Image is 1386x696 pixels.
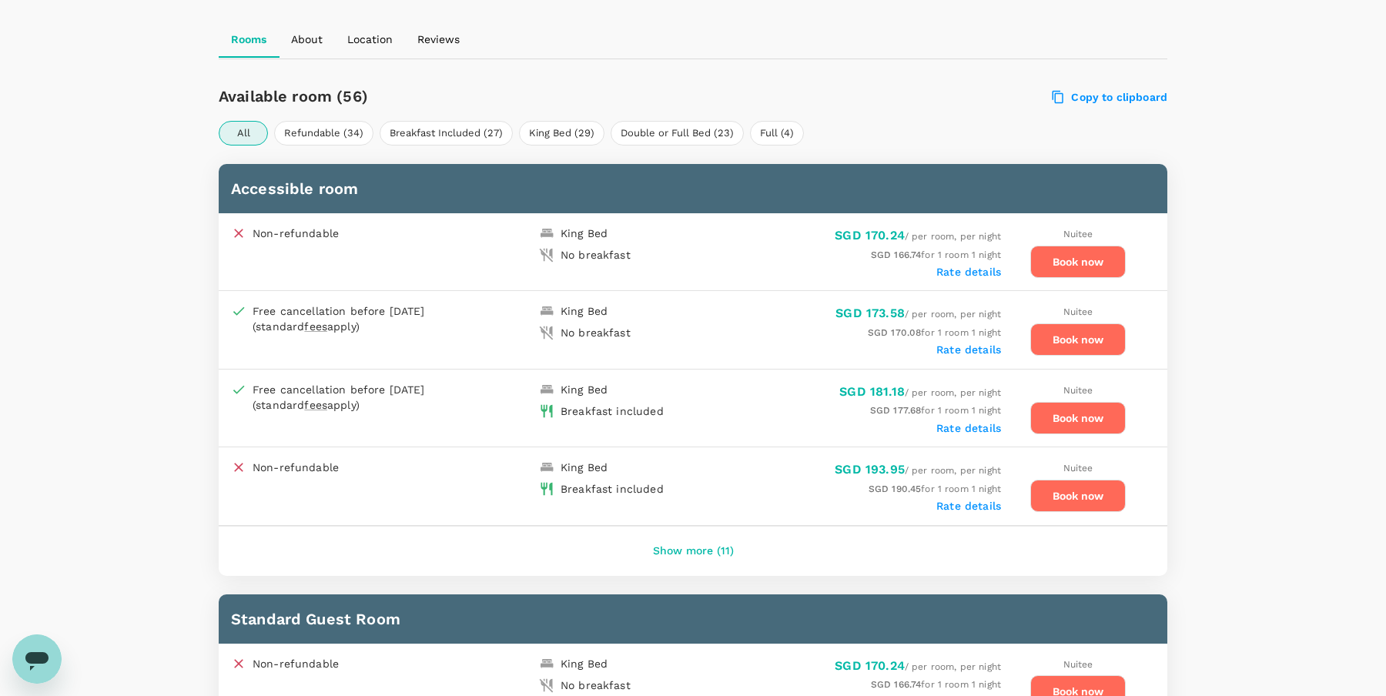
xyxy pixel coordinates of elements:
[304,399,327,411] span: fees
[871,249,1001,260] span: for 1 room 1 night
[219,121,268,146] button: All
[1063,229,1093,239] span: Nuitee
[835,661,1001,672] span: / per room, per night
[1030,323,1126,356] button: Book now
[561,382,608,397] div: King Bed
[835,658,905,673] span: SGD 170.24
[561,656,608,671] div: King Bed
[936,343,1001,356] label: Rate details
[1030,402,1126,434] button: Book now
[231,607,1155,631] h6: Standard Guest Room
[561,303,608,319] div: King Bed
[839,384,905,399] span: SGD 181.18
[219,84,769,109] h6: Available room (56)
[1063,463,1093,473] span: Nuitee
[561,678,631,693] div: No breakfast
[835,309,1001,320] span: / per room, per night
[1030,480,1126,512] button: Book now
[539,460,554,475] img: king-bed-icon
[561,460,608,475] div: King Bed
[417,32,460,47] p: Reviews
[835,462,905,477] span: SGD 193.95
[868,327,1001,338] span: for 1 room 1 night
[835,465,1001,476] span: / per room, per night
[519,121,604,146] button: King Bed (29)
[871,679,922,690] span: SGD 166.74
[304,320,327,333] span: fees
[869,484,1001,494] span: for 1 room 1 night
[1030,246,1126,278] button: Book now
[1063,659,1093,670] span: Nuitee
[253,226,339,241] p: Non-refundable
[12,634,62,684] iframe: Button to launch messaging window
[291,32,323,47] p: About
[253,460,339,475] p: Non-refundable
[870,405,922,416] span: SGD 177.68
[631,533,755,570] button: Show more (11)
[539,303,554,319] img: king-bed-icon
[253,382,460,413] div: Free cancellation before [DATE] (standard apply)
[253,303,460,334] div: Free cancellation before [DATE] (standard apply)
[835,306,905,320] span: SGD 173.58
[231,176,1155,201] h6: Accessible room
[936,422,1001,434] label: Rate details
[1063,306,1093,317] span: Nuitee
[539,382,554,397] img: king-bed-icon
[871,249,922,260] span: SGD 166.74
[835,228,905,243] span: SGD 170.24
[561,226,608,241] div: King Bed
[561,481,664,497] div: Breakfast included
[347,32,393,47] p: Location
[539,226,554,241] img: king-bed-icon
[871,679,1001,690] span: for 1 room 1 night
[750,121,804,146] button: Full (4)
[561,247,631,263] div: No breakfast
[870,405,1001,416] span: for 1 room 1 night
[869,484,922,494] span: SGD 190.45
[936,266,1001,278] label: Rate details
[253,656,339,671] p: Non-refundable
[835,231,1001,242] span: / per room, per night
[1053,90,1167,104] label: Copy to clipboard
[231,32,266,47] p: Rooms
[561,325,631,340] div: No breakfast
[274,121,373,146] button: Refundable (34)
[611,121,744,146] button: Double or Full Bed (23)
[380,121,513,146] button: Breakfast Included (27)
[539,656,554,671] img: king-bed-icon
[561,403,664,419] div: Breakfast included
[936,500,1001,512] label: Rate details
[1063,385,1093,396] span: Nuitee
[868,327,922,338] span: SGD 170.08
[839,387,1001,398] span: / per room, per night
